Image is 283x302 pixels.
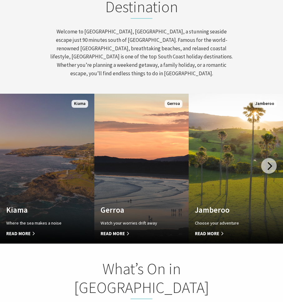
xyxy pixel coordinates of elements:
[253,100,277,108] span: Jamberoo
[50,27,233,78] p: Welcome to [GEOGRAPHIC_DATA], [GEOGRAPHIC_DATA], a stunning seaside escape just 90 minutes south ...
[101,220,168,227] p: Watch your worries drift away
[195,205,263,215] h4: Jamberoo
[101,205,168,215] h4: Gerroa
[195,230,263,237] span: Read More
[195,220,263,227] p: Choose your adventure
[6,220,74,227] p: Where the sea makes a noise
[6,205,74,215] h4: Kiama
[72,100,88,108] span: Kiama
[165,100,182,108] span: Gerroa
[101,230,168,237] span: Read More
[189,94,283,244] a: Custom Image Used Jamberoo Choose your adventure Read More Jamberoo
[94,94,189,244] a: Custom Image Used Gerroa Watch your worries drift away Read More Gerroa
[50,260,233,300] h2: What’s On in [GEOGRAPHIC_DATA]
[6,230,74,237] span: Read More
